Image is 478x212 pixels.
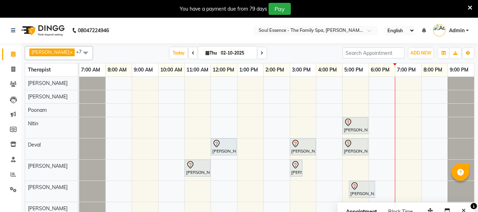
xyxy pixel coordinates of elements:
[170,47,188,58] span: Today
[185,65,210,75] a: 11:00 AM
[28,67,51,73] span: Therapist
[28,142,41,148] span: Deval
[350,182,374,197] div: [PERSON_NAME], TK06, 05:15 PM-06:15 PM, Swedish Massage With Sesame Oil 60 Min
[28,107,47,113] span: Poonam
[28,205,68,212] span: [PERSON_NAME]
[185,161,210,176] div: [PERSON_NAME], TK04, 11:00 AM-12:00 PM, Deep Tissue Massage With Wintergreen Oil 60 Min
[106,65,128,75] a: 8:00 AM
[159,65,184,75] a: 10:00 AM
[180,5,267,13] div: You have a payment due from 79 days
[343,139,368,154] div: [PERSON_NAME], TK01, 05:00 PM-06:00 PM, Deep Tissue Massage With Wintergreen Oil 60 Min
[316,65,339,75] a: 4:00 PM
[264,65,286,75] a: 2:00 PM
[369,65,391,75] a: 6:00 PM
[422,65,444,75] a: 8:00 PM
[395,65,417,75] a: 7:00 PM
[28,120,38,127] span: Nitin
[448,65,470,75] a: 9:00 PM
[132,65,155,75] a: 9:00 AM
[342,65,365,75] a: 5:00 PM
[410,50,431,56] span: ADD NEW
[290,161,302,176] div: [PERSON_NAME], TK05, 03:00 PM-03:30 PM, Refreshing Foot Reflexology (Petals)
[448,184,471,205] iframe: chat widget
[269,3,291,15] button: Pay
[237,65,260,75] a: 1:00 PM
[433,24,445,36] img: Admin
[290,139,315,154] div: [PERSON_NAME], TK02, 03:00 PM-04:00 PM, Deep Tissue Massage With Wintergreen Oil 60 Min
[31,49,69,55] span: [PERSON_NAME]
[79,65,102,75] a: 7:00 AM
[78,21,109,40] b: 08047224946
[342,47,404,58] input: Search Appointment
[211,65,236,75] a: 12:00 PM
[28,93,68,100] span: [PERSON_NAME]
[219,48,254,58] input: 2025-10-02
[28,184,68,190] span: [PERSON_NAME]
[28,80,68,86] span: [PERSON_NAME]
[28,163,68,169] span: [PERSON_NAME]
[449,27,465,34] span: Admin
[212,139,236,154] div: [PERSON_NAME], TK03, 12:00 PM-01:00 PM, Deep Tissue Massage With Wintergreen Oil 60 Min
[18,21,67,40] img: logo
[204,50,219,56] span: Thu
[343,118,368,133] div: [PERSON_NAME], TK01, 05:00 PM-06:00 PM, Deep Tissue Massage With Wintergreen Oil 60 Min
[76,49,87,55] span: +7
[290,65,312,75] a: 3:00 PM
[69,49,73,55] a: x
[409,48,433,58] button: ADD NEW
